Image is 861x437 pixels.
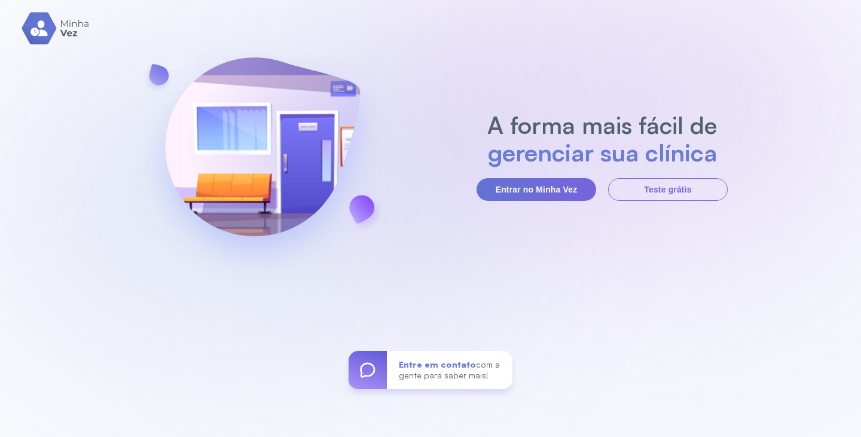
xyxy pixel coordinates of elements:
[477,178,596,201] button: Entrar no Minha Vez
[349,351,512,389] a: Entre em contatocom a gente para saber mais!
[481,111,723,139] h2: A forma mais fácil de
[481,139,723,166] h2: gerenciar sua clínica
[387,351,512,389] div: com a gente para saber mais!
[133,26,392,286] img: banner-login.svg
[608,178,728,201] button: Teste grátis
[22,12,90,45] img: logo.svg
[399,359,476,369] span: Entre em contato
